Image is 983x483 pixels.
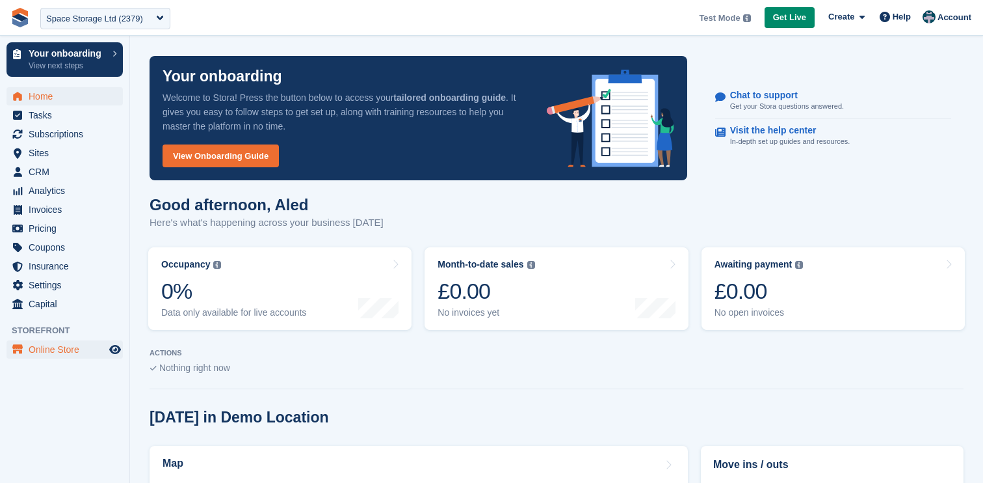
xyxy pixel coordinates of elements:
[713,457,951,473] h2: Move ins / outs
[795,261,803,269] img: icon-info-grey-7440780725fd019a000dd9b08b2336e03edf1995a4989e88bcd33f0948082b44.svg
[699,12,740,25] span: Test Mode
[107,342,123,357] a: Preview store
[148,247,412,330] a: Occupancy 0% Data only available for live accounts
[150,409,329,426] h2: [DATE] in Demo Location
[715,83,951,119] a: Chat to support Get your Stora questions answered.
[7,276,123,294] a: menu
[527,261,535,269] img: icon-info-grey-7440780725fd019a000dd9b08b2336e03edf1995a4989e88bcd33f0948082b44.svg
[438,278,534,305] div: £0.00
[161,259,210,270] div: Occupancy
[438,307,534,318] div: No invoices yet
[773,11,806,24] span: Get Live
[714,307,804,318] div: No open invoices
[7,340,123,359] a: menu
[159,363,230,373] span: Nothing right now
[7,163,123,181] a: menu
[743,14,751,22] img: icon-info-grey-7440780725fd019a000dd9b08b2336e03edf1995a4989e88bcd33f0948082b44.svg
[7,219,123,238] a: menu
[7,87,123,105] a: menu
[163,90,526,133] p: Welcome to Stora! Press the button below to access your . It gives you easy to follow steps to ge...
[714,259,793,270] div: Awaiting payment
[7,42,123,77] a: Your onboarding View next steps
[163,458,183,469] h2: Map
[7,200,123,219] a: menu
[7,295,123,313] a: menu
[730,90,833,101] p: Chat to support
[29,49,106,58] p: Your onboarding
[29,257,107,275] span: Insurance
[765,7,815,29] a: Get Live
[46,12,143,25] div: Space Storage Ltd (2379)
[547,70,674,167] img: onboarding-info-6c161a55d2c0e0a8cae90662b2fe09162a5109e8cc188191df67fb4f79e88e88.svg
[923,10,936,23] img: Aled Bidder
[893,10,911,23] span: Help
[29,106,107,124] span: Tasks
[937,11,971,24] span: Account
[161,307,306,318] div: Data only available for live accounts
[213,261,221,269] img: icon-info-grey-7440780725fd019a000dd9b08b2336e03edf1995a4989e88bcd33f0948082b44.svg
[715,118,951,154] a: Visit the help center In-depth set up guides and resources.
[714,278,804,305] div: £0.00
[150,196,384,214] h1: Good afternoon, Aled
[29,238,107,256] span: Coupons
[438,259,523,270] div: Month-to-date sales
[393,92,506,103] strong: tailored onboarding guide
[163,69,282,84] p: Your onboarding
[161,278,306,305] div: 0%
[425,247,688,330] a: Month-to-date sales £0.00 No invoices yet
[7,144,123,162] a: menu
[150,215,384,230] p: Here's what's happening across your business [DATE]
[730,101,844,112] p: Get your Stora questions answered.
[29,200,107,219] span: Invoices
[7,182,123,200] a: menu
[163,145,279,167] a: View Onboarding Guide
[10,8,30,27] img: stora-icon-8386f47178a22dfd0bd8f6a31ec36ba5ce8667c1dd55bd0f319d3a0aa187defe.svg
[150,366,157,371] img: blank_slate_check_icon-ba018cac091ee9be17c0a81a6c232d5eb81de652e7a59be601be346b1b6ddf79.svg
[29,182,107,200] span: Analytics
[29,60,106,72] p: View next steps
[7,106,123,124] a: menu
[29,144,107,162] span: Sites
[7,257,123,275] a: menu
[150,349,963,357] p: ACTIONS
[29,340,107,359] span: Online Store
[7,125,123,143] a: menu
[29,163,107,181] span: CRM
[701,247,965,330] a: Awaiting payment £0.00 No open invoices
[29,87,107,105] span: Home
[828,10,854,23] span: Create
[730,136,850,147] p: In-depth set up guides and resources.
[29,276,107,294] span: Settings
[29,125,107,143] span: Subscriptions
[7,238,123,256] a: menu
[29,295,107,313] span: Capital
[29,219,107,238] span: Pricing
[12,324,129,337] span: Storefront
[730,125,840,136] p: Visit the help center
